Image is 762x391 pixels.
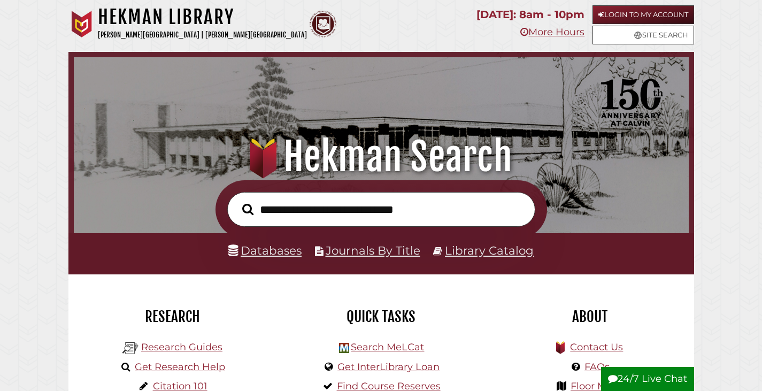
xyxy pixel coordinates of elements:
img: Calvin University [68,11,95,37]
a: Library Catalog [445,243,534,257]
img: Hekman Library Logo [122,340,138,356]
a: Get Research Help [135,361,225,373]
p: [DATE]: 8am - 10pm [476,5,584,24]
h1: Hekman Search [85,133,677,180]
h2: About [494,308,686,326]
a: More Hours [520,26,584,38]
a: Site Search [592,26,694,44]
i: Search [242,203,253,216]
a: Databases [228,243,302,257]
button: Search [237,201,259,218]
img: Hekman Library Logo [339,343,349,353]
a: Contact Us [570,341,623,353]
a: Login to My Account [592,5,694,24]
h2: Quick Tasks [285,308,478,326]
a: Research Guides [141,341,222,353]
a: Get InterLibrary Loan [337,361,440,373]
a: Journals By Title [326,243,420,257]
p: [PERSON_NAME][GEOGRAPHIC_DATA] | [PERSON_NAME][GEOGRAPHIC_DATA] [98,29,307,41]
img: Calvin Theological Seminary [310,11,336,37]
a: FAQs [584,361,610,373]
h2: Research [76,308,269,326]
h1: Hekman Library [98,5,307,29]
a: Search MeLCat [351,341,424,353]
